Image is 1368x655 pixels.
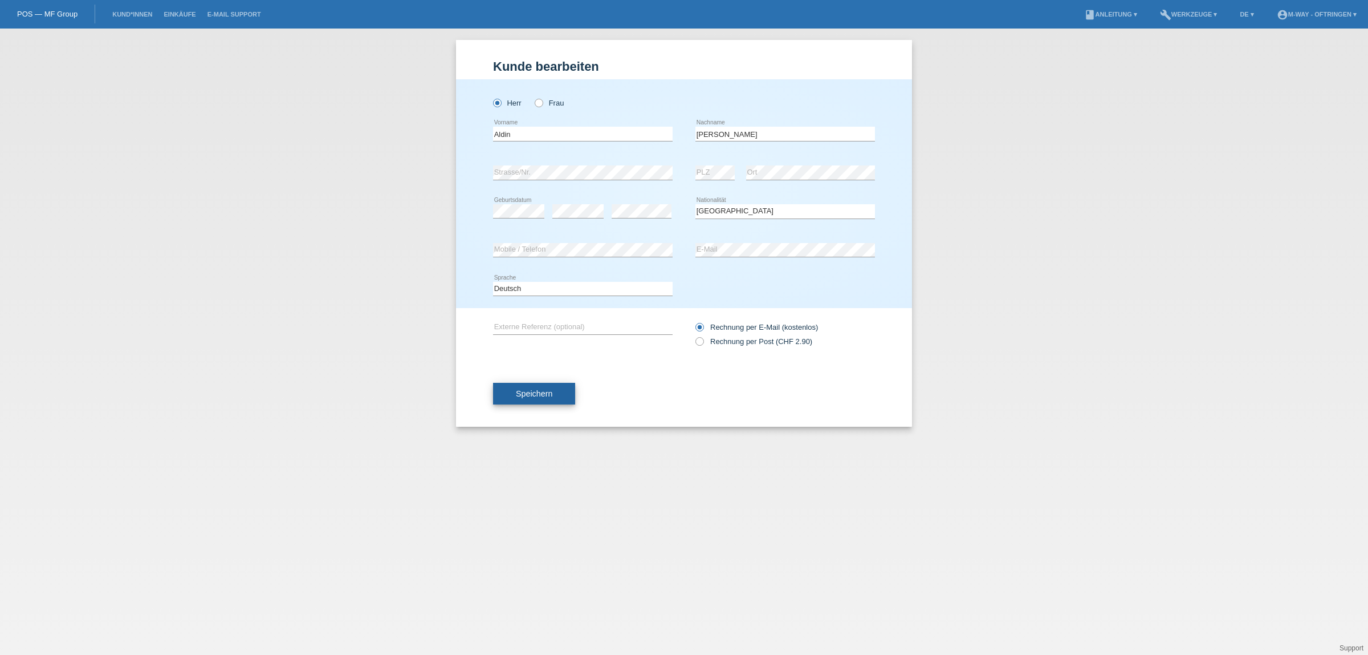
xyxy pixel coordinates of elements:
[1339,644,1363,652] a: Support
[493,99,522,107] label: Herr
[695,323,703,337] input: Rechnung per E-Mail (kostenlos)
[1084,9,1096,21] i: book
[535,99,564,107] label: Frau
[1160,9,1171,21] i: build
[1277,9,1288,21] i: account_circle
[516,389,552,398] span: Speichern
[1078,11,1143,18] a: bookAnleitung ▾
[695,337,703,351] input: Rechnung per Post (CHF 2.90)
[493,383,575,405] button: Speichern
[1271,11,1362,18] a: account_circlem-way - Oftringen ▾
[158,11,201,18] a: Einkäufe
[17,10,78,18] a: POS — MF Group
[695,337,812,346] label: Rechnung per Post (CHF 2.90)
[493,99,500,106] input: Herr
[695,323,818,331] label: Rechnung per E-Mail (kostenlos)
[1154,11,1223,18] a: buildWerkzeuge ▾
[107,11,158,18] a: Kund*innen
[1234,11,1259,18] a: DE ▾
[493,59,875,74] h1: Kunde bearbeiten
[535,99,542,106] input: Frau
[202,11,267,18] a: E-Mail Support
